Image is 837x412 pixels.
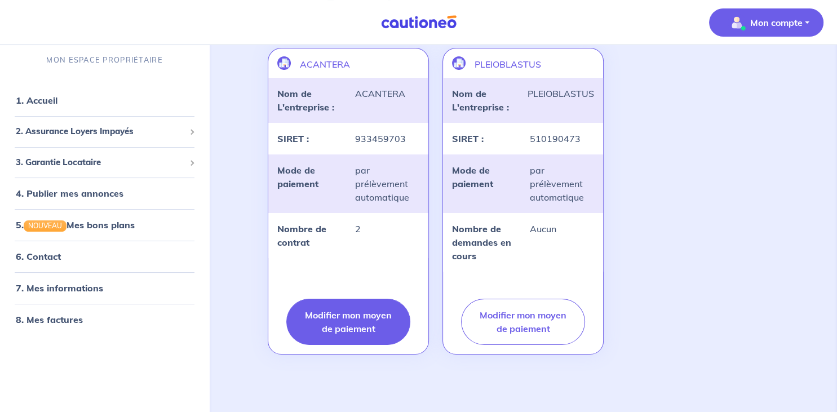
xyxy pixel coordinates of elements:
[728,14,746,32] img: illu_account_valid_menu.svg
[750,16,803,29] p: Mon compte
[5,89,205,112] div: 1. Accueil
[286,299,410,345] button: Modifier mon moyen de paiement
[16,156,185,169] span: 3. Garantie Locataire
[377,15,461,29] img: Cautioneo
[475,57,541,71] p: PLEIOBLASTUS
[5,277,205,299] div: 7. Mes informations
[16,95,57,106] a: 1. Accueil
[452,165,493,189] strong: Mode de paiement
[5,121,205,143] div: 2. Assurance Loyers Impayés
[5,182,205,205] div: 4. Publier mes annonces
[277,165,318,189] strong: Mode de paiement
[452,88,509,113] strong: Nom de L'entreprise :
[348,163,426,204] div: par prélèvement automatique
[277,223,326,248] strong: Nombre de contrat
[277,133,309,144] strong: SIRET :
[523,163,601,204] div: par prélèvement automatique
[452,56,466,70] img: illu_company.svg
[523,222,601,263] div: Aucun
[300,57,350,71] p: ACANTERA
[5,214,205,236] div: 5.NOUVEAUMes bons plans
[521,87,601,114] div: PLEIOBLASTUS
[16,251,61,262] a: 6. Contact
[16,314,83,325] a: 8. Mes factures
[16,125,185,138] span: 2. Assurance Loyers Impayés
[452,223,511,262] strong: Nombre de demandes en cours
[523,132,601,145] div: 510190473
[277,56,291,70] img: illu_company.svg
[348,132,426,145] div: 933459703
[5,308,205,331] div: 8. Mes factures
[16,282,103,294] a: 7. Mes informations
[46,55,162,65] p: MON ESPACE PROPRIÉTAIRE
[16,219,135,231] a: 5.NOUVEAUMes bons plans
[348,222,426,249] div: 2
[16,188,123,199] a: 4. Publier mes annonces
[5,152,205,174] div: 3. Garantie Locataire
[277,88,334,113] strong: Nom de L'entreprise :
[709,8,823,37] button: illu_account_valid_menu.svgMon compte
[452,133,484,144] strong: SIRET :
[5,245,205,268] div: 6. Contact
[348,87,426,114] div: ACANTERA
[461,299,585,345] button: Modifier mon moyen de paiement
